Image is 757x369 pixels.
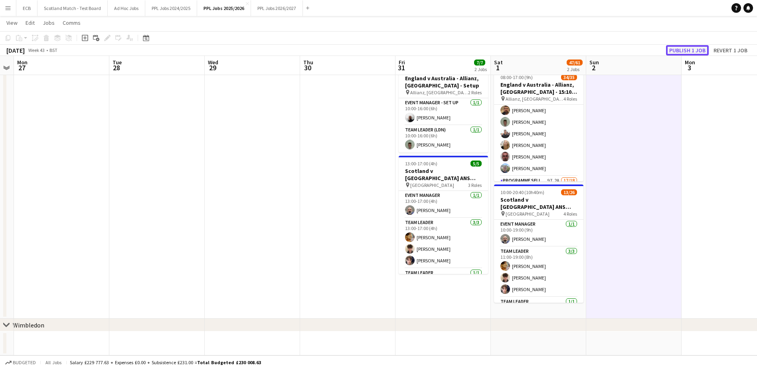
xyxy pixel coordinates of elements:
span: Tue [113,59,122,66]
span: Fri [399,59,405,66]
span: 1 [493,63,503,72]
span: 13:00-17:00 (4h) [405,161,437,167]
button: Scotland Match - Test Board [38,0,108,16]
span: 5/5 [470,161,482,167]
button: Ad Hoc Jobs [108,0,145,16]
app-card-role: Team Leader1/1 [494,297,583,324]
span: 4 Roles [563,96,577,102]
app-job-card: Updated08:00-17:00 (9h)34/35England v Australia - Allianz, [GEOGRAPHIC_DATA] - 15:10 KO Allianz, ... [494,63,583,181]
button: PPL Jobs 2026/2027 [251,0,303,16]
span: All jobs [44,359,63,365]
span: 3 Roles [468,182,482,188]
span: Comms [63,19,81,26]
h3: England v Australia - Allianz, [GEOGRAPHIC_DATA] - Setup [399,75,488,89]
span: Sun [589,59,599,66]
span: Edit [26,19,35,26]
button: Publish 1 job [666,45,709,56]
span: Total Budgeted £230 008.63 [197,359,261,365]
span: Sat [494,59,503,66]
app-card-role: Event Manager - Set up1/110:00-16:00 (6h)[PERSON_NAME] [399,98,488,125]
h3: Scotland v [GEOGRAPHIC_DATA] ANS 2025 - 17:40 KO [494,196,583,210]
span: 4 Roles [563,211,577,217]
a: View [3,18,21,28]
span: 29 [207,63,218,72]
app-card-role: Event Manager1/110:00-19:00 (9h)[PERSON_NAME] [494,220,583,247]
div: 2 Jobs [474,66,487,72]
span: 34/35 [561,74,577,80]
span: 08:00-17:00 (9h) [500,74,533,80]
a: Jobs [40,18,58,28]
div: [DATE] [6,46,25,54]
div: BST [49,47,57,53]
span: 13/26 [561,189,577,195]
span: 30 [302,63,313,72]
app-card-role: Team Leader (LDN)6/608:00-16:00 (8h)[PERSON_NAME][PERSON_NAME][PERSON_NAME][PERSON_NAME][PERSON_N... [494,91,583,176]
button: ECB [16,0,38,16]
app-job-card: 13:00-17:00 (4h)5/5Scotland v [GEOGRAPHIC_DATA] ANS 2025- Setup [GEOGRAPHIC_DATA]3 RolesEvent Man... [399,156,488,274]
app-card-role: Team Leader3/313:00-17:00 (4h)[PERSON_NAME][PERSON_NAME][PERSON_NAME] [399,218,488,268]
button: PPL Jobs 2025/2026 [197,0,251,16]
button: Budgeted [4,358,37,367]
span: Mon [17,59,28,66]
span: [GEOGRAPHIC_DATA] [410,182,454,188]
span: Wed [208,59,218,66]
h3: Scotland v [GEOGRAPHIC_DATA] ANS 2025- Setup [399,167,488,182]
span: View [6,19,18,26]
a: Edit [22,18,38,28]
span: Allianz, [GEOGRAPHIC_DATA] [410,89,468,95]
app-job-card: 10:00-16:00 (6h)2/2England v Australia - Allianz, [GEOGRAPHIC_DATA] - Setup Allianz, [GEOGRAPHIC_... [399,63,488,153]
button: Revert 1 job [710,45,751,56]
div: Salary £229 777.63 + Expenses £0.00 + Subsistence £231.00 = [70,359,261,365]
app-card-role: Team Leader3/311:00-19:00 (8h)[PERSON_NAME][PERSON_NAME][PERSON_NAME] [494,247,583,297]
span: Allianz, [GEOGRAPHIC_DATA] [506,96,563,102]
span: 31 [397,63,405,72]
a: Comms [59,18,84,28]
button: PPL Jobs 2024/2025 [145,0,197,16]
h3: England v Australia - Allianz, [GEOGRAPHIC_DATA] - 15:10 KO [494,81,583,95]
span: Budgeted [13,360,36,365]
span: Week 43 [26,47,46,53]
app-card-role: Team Leader (LDN)1/110:00-16:00 (6h)[PERSON_NAME] [399,125,488,153]
div: Wimbledon [13,321,44,329]
span: 47/61 [567,60,583,65]
span: 2 Roles [468,89,482,95]
app-job-card: 10:00-20:40 (10h40m)13/26Scotland v [GEOGRAPHIC_DATA] ANS 2025 - 17:40 KO [GEOGRAPHIC_DATA]4 Role... [494,184,583,303]
span: 10:00-20:40 (10h40m) [500,189,544,195]
span: Thu [303,59,313,66]
span: 28 [111,63,122,72]
span: 7/7 [474,60,485,65]
app-card-role: Event Manager1/113:00-17:00 (4h)[PERSON_NAME] [399,191,488,218]
span: 3 [684,63,695,72]
span: Jobs [43,19,55,26]
app-card-role: Team Leader1/1 [399,268,488,296]
span: Mon [685,59,695,66]
div: 2 Jobs [567,66,582,72]
span: [GEOGRAPHIC_DATA] [506,211,549,217]
span: 2 [588,63,599,72]
span: 27 [16,63,28,72]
